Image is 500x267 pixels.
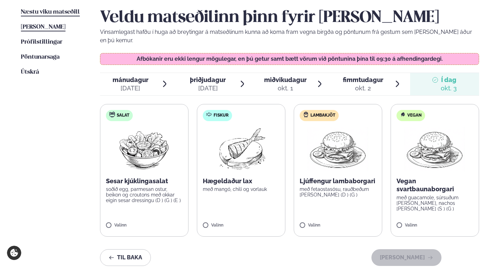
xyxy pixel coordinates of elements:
img: Lamb.svg [303,112,309,117]
button: [PERSON_NAME] [371,249,441,266]
img: fish.svg [206,112,212,117]
a: [PERSON_NAME] [21,23,66,31]
span: Næstu viku matseðill [21,9,80,15]
span: Í dag [441,76,457,84]
span: Prófílstillingar [21,39,62,45]
div: okt. 3 [441,84,457,92]
p: Vinsamlegast hafðu í huga að breytingar á matseðlinum kunna að koma fram vegna birgða og pöntunum... [100,28,479,45]
span: [PERSON_NAME] [21,24,66,30]
a: Útskrá [21,68,39,76]
span: mánudagur [113,76,148,83]
img: Hamburger.png [404,127,466,171]
span: þriðjudagur [190,76,226,83]
img: Salad.png [113,127,175,171]
a: Cookie settings [7,246,21,260]
p: Hægeldaður lax [203,177,279,185]
p: Afbókanir eru ekki lengur mögulegar, en þú getur samt bætt vörum við pöntunina þína til 09:30 á a... [107,56,472,62]
h2: Veldu matseðilinn þinn fyrir [PERSON_NAME] [100,8,479,28]
img: Hamburger.png [307,127,369,171]
span: miðvikudagur [264,76,307,83]
p: með fetaostasósu, rauðbeðum [PERSON_NAME] (D ) (G ) [300,186,376,198]
p: Ljúffengur lambaborgari [300,177,376,185]
p: með mangó, chilí og vorlauk [203,186,279,192]
div: [DATE] [113,84,148,92]
p: með guacamole, súrsuðum [PERSON_NAME], nachos [PERSON_NAME] (S ) (G ) [397,195,473,212]
span: Salat [117,113,129,118]
div: okt. 2 [343,84,383,92]
img: salad.svg [109,112,115,117]
div: [DATE] [190,84,226,92]
span: Fiskur [214,113,229,118]
p: soðið egg, parmesan ostur, beikon og croutons með okkar eigin sesar dressingu (D ) (G ) (E ) [106,186,183,203]
a: Prófílstillingar [21,38,62,46]
a: Næstu viku matseðill [21,8,80,16]
a: Pöntunarsaga [21,53,60,61]
p: Vegan svartbaunaborgari [397,177,473,194]
span: Pöntunarsaga [21,54,60,60]
span: Vegan [407,113,422,118]
p: Sesar kjúklingasalat [106,177,183,185]
img: Fish.png [210,127,272,171]
img: Vegan.svg [400,112,406,117]
span: Lambakjöt [310,113,335,118]
button: Til baka [100,249,151,266]
div: okt. 1 [264,84,307,92]
span: Útskrá [21,69,39,75]
span: fimmtudagur [343,76,383,83]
